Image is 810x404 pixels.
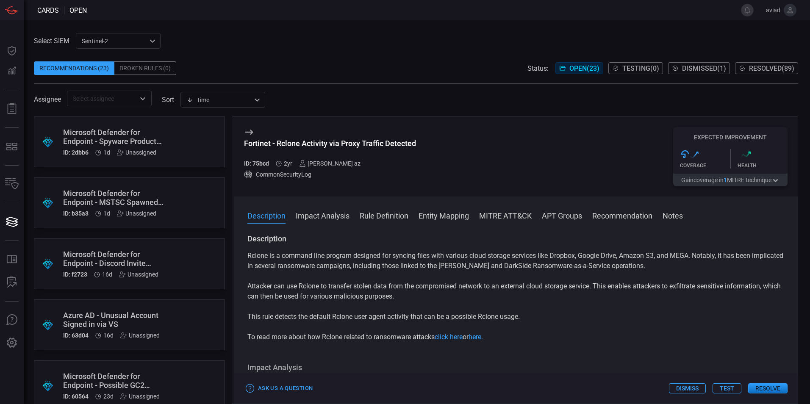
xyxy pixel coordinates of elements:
p: This rule detects the default Rclone user agent activity that can be a possible Rclone usage. [247,312,784,322]
button: Dashboard [2,41,22,61]
span: Jan 23, 2024 11:58 AM [284,160,292,167]
button: Cards [2,212,22,232]
div: Azure AD - Unusual Account Signed in via VS [63,311,164,329]
span: Testing ( 0 ) [622,64,659,72]
span: Resolved ( 89 ) [749,64,794,72]
p: sentinel-2 [82,37,147,45]
div: CommonSecurityLog [244,170,416,179]
label: Select SIEM [34,37,69,45]
p: Attacker can use Rclone to transfer stolen data from the compromised network to an external cloud... [247,281,784,302]
div: Fortinet - Rclone Activity via Proxy Traffic Detected [244,139,416,148]
button: Preferences [2,333,22,353]
button: ALERT ANALYSIS [2,272,22,293]
button: Ask Us a Question [244,382,315,395]
button: APT Groups [542,210,582,220]
div: Microsoft Defender for Endpoint - Spyware Product Reconnaissance Via WMIC [63,128,164,146]
button: Description [247,210,286,220]
button: Reports [2,99,22,119]
button: Impact Analysis [296,210,350,220]
div: Unassigned [120,393,160,400]
div: Unassigned [117,210,156,217]
button: Resolve [748,383,788,393]
span: Aug 26, 2025 8:43 AM [103,149,110,156]
div: Unassigned [117,149,156,156]
span: Aug 26, 2025 8:43 AM [103,210,110,217]
div: Time [186,96,252,104]
div: Microsoft Defender for Endpoint - MSTSC Spawned by Unusual Process [63,189,164,207]
h5: ID: 75bcd [244,160,269,167]
div: Recommendations (23) [34,61,114,75]
button: Open(23) [555,62,603,74]
a: here. [469,333,483,341]
span: Aug 11, 2025 3:44 PM [103,332,114,339]
div: [PERSON_NAME] az [299,160,361,167]
h5: ID: f2723 [63,271,87,278]
span: Assignee [34,95,61,103]
button: Testing(0) [608,62,663,74]
span: Open ( 23 ) [569,64,599,72]
span: aviad [757,7,780,14]
button: Resolved(89) [735,62,798,74]
button: MITRE ATT&CK [479,210,532,220]
button: Detections [2,61,22,81]
h3: Impact Analysis [247,362,784,373]
span: open [69,6,87,14]
h5: ID: 60564 [63,393,89,400]
button: Ask Us A Question [2,310,22,330]
h3: Description [247,234,784,244]
label: sort [162,96,174,104]
button: Rule Catalog [2,249,22,270]
button: Entity Mapping [419,210,469,220]
h5: ID: 2dbb6 [63,149,89,156]
span: Status: [527,64,549,72]
div: Unassigned [120,332,160,339]
button: Open [137,93,149,105]
span: 1 [724,177,727,183]
div: Microsoft Defender for Endpoint - Possible GC2 Activity [63,372,164,390]
button: MITRE - Detection Posture [2,136,22,157]
div: Unassigned [119,271,158,278]
div: Coverage [680,163,730,169]
button: Inventory [2,174,22,194]
span: Aug 11, 2025 3:44 PM [102,271,112,278]
button: Dismissed(1) [668,62,730,74]
div: Health [738,163,788,169]
h5: ID: 63d04 [63,332,89,339]
a: click here [435,333,463,341]
button: Notes [663,210,683,220]
div: Broken Rules (0) [114,61,176,75]
div: Microsoft Defender for Endpoint - Discord Invite Opened [63,250,164,268]
button: Test [713,383,741,393]
h5: ID: b35a3 [63,210,89,217]
span: Cards [37,6,59,14]
button: Dismiss [669,383,706,393]
span: Dismissed ( 1 ) [682,64,726,72]
button: Gaincoverage in1MITRE technique [673,174,788,186]
span: Aug 04, 2025 1:49 PM [103,393,114,400]
button: Rule Definition [360,210,408,220]
h5: Expected Improvement [673,134,788,141]
p: To read more about how Rclone related to ransomware attacks or [247,332,784,342]
input: Select assignee [69,93,135,104]
button: Recommendation [592,210,652,220]
p: Rclone is a command line program designed for syncing files with various cloud storage services l... [247,251,784,271]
